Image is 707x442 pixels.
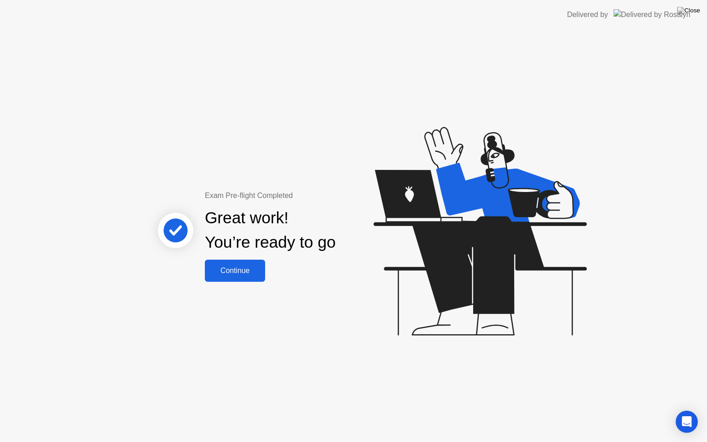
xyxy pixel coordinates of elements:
[208,267,262,275] div: Continue
[676,411,698,433] div: Open Intercom Messenger
[677,7,700,14] img: Close
[567,9,608,20] div: Delivered by
[205,206,336,255] div: Great work! You’re ready to go
[205,260,265,282] button: Continue
[205,190,395,201] div: Exam Pre-flight Completed
[614,9,690,20] img: Delivered by Rosalyn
